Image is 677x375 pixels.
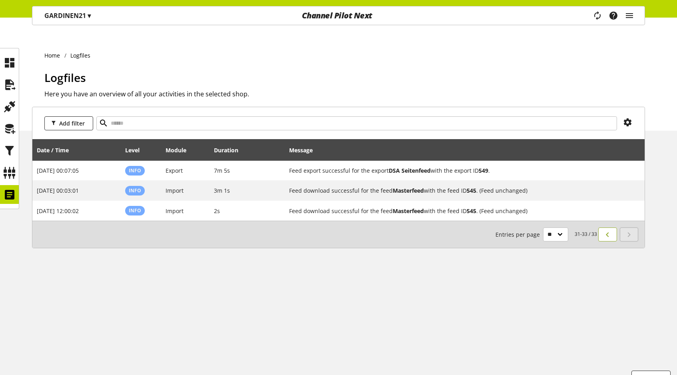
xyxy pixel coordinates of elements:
b: DSA Seitenfeed [389,167,431,174]
div: Level [125,146,148,154]
small: 31-33 / 33 [495,227,597,241]
a: Home [44,51,64,60]
button: Add filter [44,116,93,130]
p: GARDINEN21 [44,11,91,20]
div: Module [166,146,194,154]
b: Masterfeed [393,187,424,194]
span: [DATE] 00:07:05 [37,167,79,174]
div: Duration [214,146,246,154]
span: [DATE] 00:03:01 [37,187,79,194]
span: ▾ [88,11,91,20]
h2: Feed export successful for the export DSA Seitenfeed with the export ID 549. [289,166,626,175]
span: 7m 5s [214,167,230,174]
span: [DATE] 12:00:02 [37,207,79,215]
span: Add filter [59,119,85,128]
span: 3m 1s [214,187,230,194]
span: 2s [214,207,220,215]
div: Date / Time [37,146,77,154]
span: Entries per page [495,230,543,239]
nav: main navigation [32,6,645,25]
span: Logfiles [44,70,86,85]
span: Info [129,187,141,194]
b: 545 [467,207,476,215]
div: Message [289,142,641,158]
b: 549 [479,167,488,174]
b: 545 [467,187,476,194]
span: Import [166,187,184,194]
span: Export [166,167,183,174]
h2: Feed download successful for the feed Masterfeed with the feed ID 545. (Feed unchanged) [289,207,626,215]
h2: Feed download successful for the feed Masterfeed with the feed ID 545. (Feed unchanged) [289,186,626,195]
span: Import [166,207,184,215]
span: Info [129,167,141,174]
h2: Here you have an overview of all your activities in the selected shop. [44,89,645,99]
span: Info [129,207,141,214]
b: Masterfeed [393,207,424,215]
